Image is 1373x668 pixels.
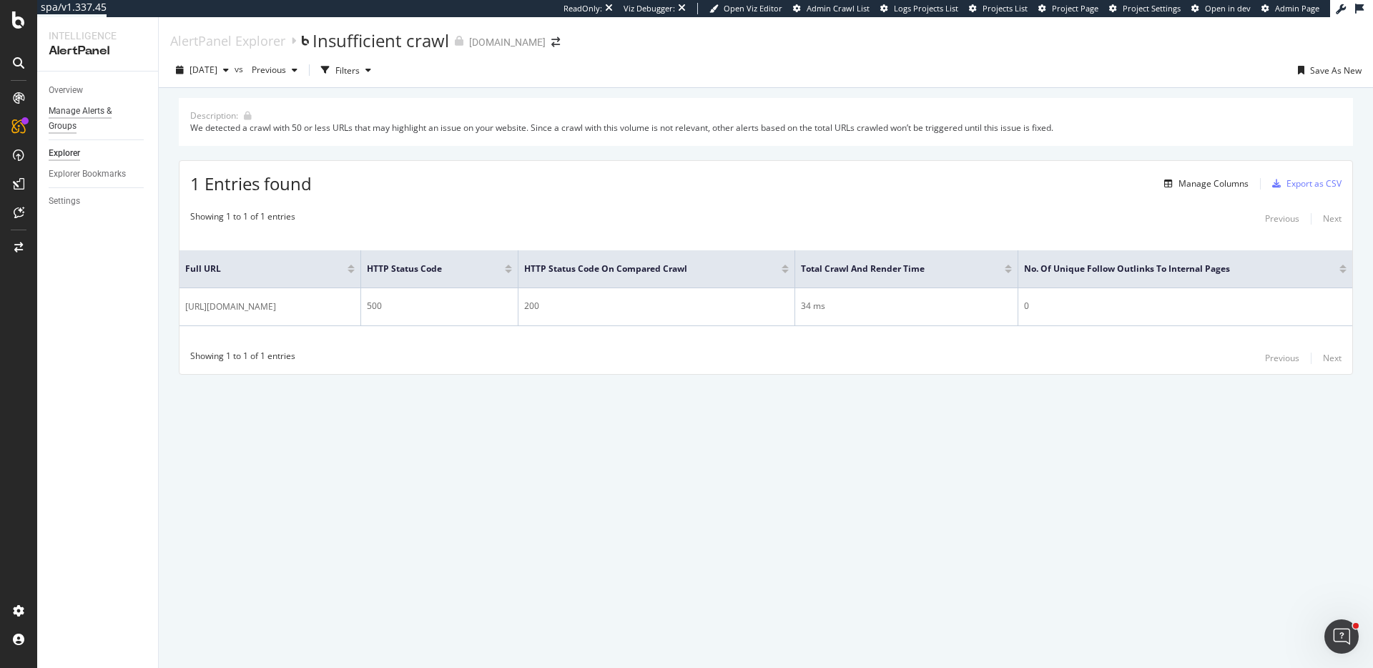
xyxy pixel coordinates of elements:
[524,300,789,313] div: 200
[1275,3,1319,14] span: Admin Page
[564,3,602,14] div: ReadOnly:
[335,64,360,77] div: Filters
[1038,3,1098,14] a: Project Page
[170,33,285,49] a: AlertPanel Explorer
[190,350,295,367] div: Showing 1 to 1 of 1 entries
[1323,212,1342,225] div: Next
[185,262,326,275] span: Full URL
[190,109,238,122] div: Description:
[1052,3,1098,14] span: Project Page
[709,3,782,14] a: Open Viz Editor
[313,29,449,53] div: Insufficient crawl
[624,3,675,14] div: Viz Debugger:
[793,3,870,14] a: Admin Crawl List
[49,29,147,43] div: Intelligence
[190,122,1342,134] div: We detected a crawl with 50 or less URLs that may highlight an issue on your website. Since a cra...
[1324,619,1359,654] iframe: Intercom live chat
[246,59,303,82] button: Previous
[367,300,512,313] div: 500
[1158,175,1249,192] button: Manage Columns
[1292,59,1362,82] button: Save As New
[190,64,217,76] span: 2025 Sep. 23rd
[1024,300,1347,313] div: 0
[1310,64,1362,77] div: Save As New
[1323,352,1342,364] div: Next
[469,35,546,49] div: [DOMAIN_NAME]
[551,37,560,47] div: arrow-right-arrow-left
[1265,212,1299,225] div: Previous
[185,300,276,314] span: [URL][DOMAIN_NAME]
[1191,3,1251,14] a: Open in dev
[49,194,80,209] div: Settings
[1265,350,1299,367] button: Previous
[235,63,246,75] span: vs
[801,262,983,275] span: Total Crawl and Render Time
[801,300,1012,313] div: 34 ms
[1323,210,1342,227] button: Next
[1024,262,1318,275] span: No. of Unique Follow Outlinks to Internal Pages
[49,167,148,182] a: Explorer Bookmarks
[524,262,760,275] span: HTTP Status Code On Compared Crawl
[1261,3,1319,14] a: Admin Page
[1109,3,1181,14] a: Project Settings
[894,3,958,14] span: Logs Projects List
[49,43,147,59] div: AlertPanel
[1265,352,1299,364] div: Previous
[1286,177,1342,190] div: Export as CSV
[190,210,295,227] div: Showing 1 to 1 of 1 entries
[1266,172,1342,195] button: Export as CSV
[1178,177,1249,190] div: Manage Columns
[983,3,1028,14] span: Projects List
[315,59,377,82] button: Filters
[807,3,870,14] span: Admin Crawl List
[246,64,286,76] span: Previous
[49,194,148,209] a: Settings
[367,262,483,275] span: HTTP Status Code
[880,3,958,14] a: Logs Projects List
[49,167,126,182] div: Explorer Bookmarks
[724,3,782,14] span: Open Viz Editor
[1123,3,1181,14] span: Project Settings
[969,3,1028,14] a: Projects List
[49,146,80,161] div: Explorer
[190,172,312,195] span: 1 Entries found
[49,83,83,98] div: Overview
[49,146,148,161] a: Explorer
[49,104,134,134] div: Manage Alerts & Groups
[49,104,148,134] a: Manage Alerts & Groups
[1265,210,1299,227] button: Previous
[1205,3,1251,14] span: Open in dev
[170,59,235,82] button: [DATE]
[49,83,148,98] a: Overview
[1323,350,1342,367] button: Next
